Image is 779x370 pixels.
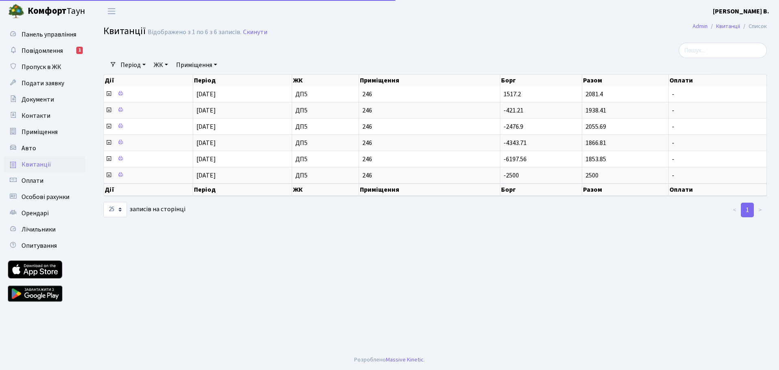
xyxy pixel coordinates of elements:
span: Пропуск в ЖК [22,63,61,71]
span: ДП5 [295,156,356,162]
a: [PERSON_NAME] В. [713,6,769,16]
span: ДП5 [295,123,356,130]
span: ДП5 [295,91,356,97]
span: Приміщення [22,128,58,136]
li: Список [740,22,767,31]
a: Орендарі [4,205,85,221]
span: Панель управління [22,30,76,39]
th: Разом [582,184,669,196]
a: Авто [4,140,85,156]
span: Подати заявку [22,79,64,88]
span: [DATE] [196,90,216,99]
span: - [672,91,763,97]
a: Massive Kinetic [386,355,424,364]
span: ДП5 [295,172,356,179]
a: Панель управління [4,26,85,43]
span: 1866.81 [585,138,606,147]
span: Опитування [22,241,57,250]
span: 2081.4 [585,90,603,99]
th: Борг [500,184,582,196]
label: записів на сторінці [103,202,185,217]
span: 246 [362,156,496,162]
span: Квитанції [22,160,51,169]
a: Лічильники [4,221,85,238]
span: -2500 [504,171,519,180]
span: 246 [362,107,496,114]
nav: breadcrumb [680,18,779,35]
a: Приміщення [4,124,85,140]
th: ЖК [292,184,359,196]
a: Особові рахунки [4,189,85,205]
a: 1 [741,203,754,217]
span: - [672,140,763,146]
span: - [672,123,763,130]
a: Контакти [4,108,85,124]
a: Повідомлення1 [4,43,85,59]
th: Приміщення [359,184,500,196]
span: 246 [362,91,496,97]
span: -4343.71 [504,138,527,147]
span: -6197.56 [504,155,527,164]
span: - [672,172,763,179]
th: Борг [500,75,582,86]
th: Період [193,184,292,196]
a: Опитування [4,238,85,254]
span: 246 [362,172,496,179]
span: 246 [362,123,496,130]
span: [DATE] [196,138,216,147]
span: 2055.69 [585,122,606,131]
a: Оплати [4,173,85,189]
select: записів на сторінці [103,202,127,217]
span: ДП5 [295,140,356,146]
span: [DATE] [196,171,216,180]
button: Переключити навігацію [101,4,122,18]
a: Приміщення [173,58,220,72]
th: Разом [582,75,669,86]
span: Контакти [22,111,50,120]
span: Особові рахунки [22,193,69,201]
th: Приміщення [359,75,500,86]
span: 246 [362,140,496,146]
span: -2476.9 [504,122,523,131]
span: 1517.2 [504,90,521,99]
span: 1938.41 [585,106,606,115]
th: Дії [104,75,193,86]
th: Період [193,75,292,86]
span: 1853.85 [585,155,606,164]
span: - [672,107,763,114]
span: Оплати [22,176,43,185]
span: [DATE] [196,122,216,131]
span: -421.21 [504,106,523,115]
a: Квитанції [4,156,85,173]
th: Оплати [669,75,767,86]
th: Оплати [669,184,767,196]
span: [DATE] [196,106,216,115]
b: Комфорт [28,4,67,17]
div: Розроблено . [354,355,425,364]
a: Пропуск в ЖК [4,59,85,75]
span: Лічильники [22,225,56,234]
span: Документи [22,95,54,104]
th: Дії [104,184,193,196]
span: Квитанції [103,24,146,38]
span: Таун [28,4,85,18]
span: Авто [22,144,36,153]
th: ЖК [292,75,359,86]
span: - [672,156,763,162]
a: Подати заявку [4,75,85,91]
a: Квитанції [716,22,740,30]
span: Повідомлення [22,46,63,55]
input: Пошук... [679,43,767,58]
a: Документи [4,91,85,108]
a: Період [117,58,149,72]
img: logo.png [8,3,24,19]
span: Орендарі [22,209,49,218]
span: 2500 [585,171,598,180]
a: ЖК [151,58,171,72]
span: ДП5 [295,107,356,114]
a: Скинути [243,28,267,36]
span: [DATE] [196,155,216,164]
div: 1 [76,47,83,54]
a: Admin [693,22,708,30]
div: Відображено з 1 по 6 з 6 записів. [148,28,241,36]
